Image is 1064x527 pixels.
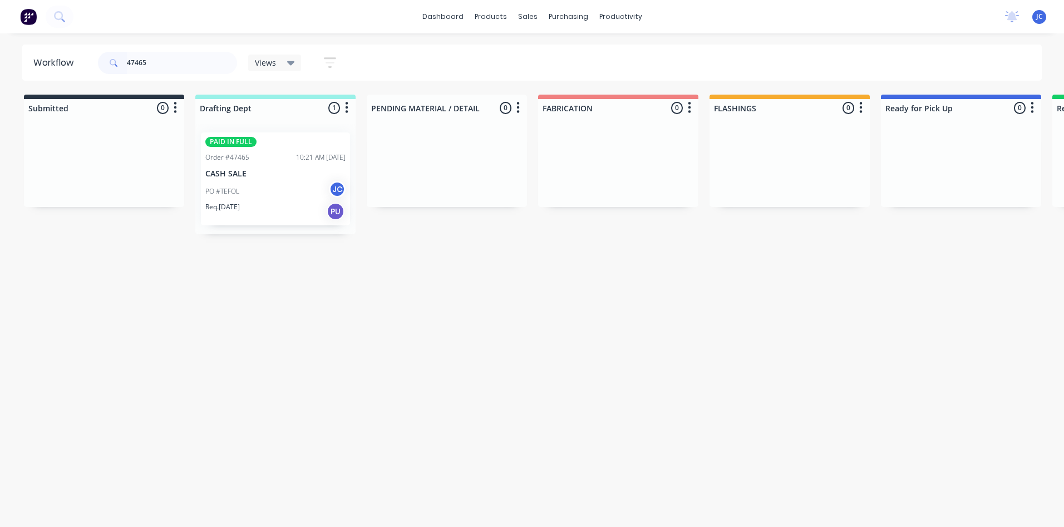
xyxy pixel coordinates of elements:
[205,202,240,212] p: Req. [DATE]
[469,8,513,25] div: products
[594,8,648,25] div: productivity
[205,137,257,147] div: PAID IN FULL
[327,203,344,220] div: PU
[329,181,346,198] div: JC
[33,56,79,70] div: Workflow
[20,8,37,25] img: Factory
[127,52,237,74] input: Search for orders...
[255,57,276,68] span: Views
[296,152,346,162] div: 10:21 AM [DATE]
[543,8,594,25] div: purchasing
[205,186,239,196] p: PO #TEFOL
[1036,12,1043,22] span: JC
[205,169,346,179] p: CASH SALE
[201,132,350,225] div: PAID IN FULLOrder #4746510:21 AM [DATE]CASH SALEPO #TEFOLJCReq.[DATE]PU
[205,152,249,162] div: Order #47465
[513,8,543,25] div: sales
[417,8,469,25] a: dashboard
